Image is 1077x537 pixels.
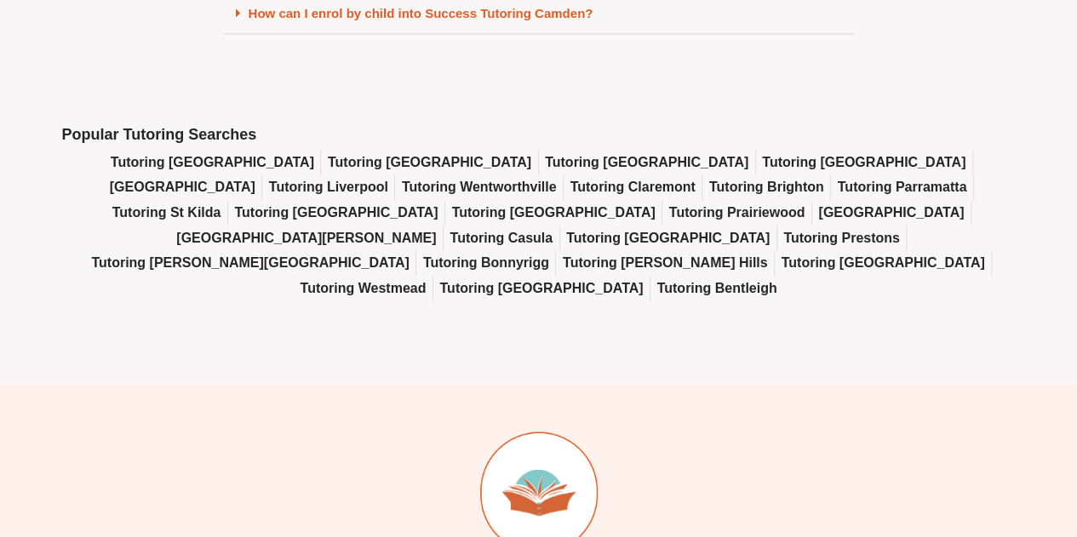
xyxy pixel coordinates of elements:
h2: Popular Tutoring Searches [62,125,1016,145]
a: Tutoring [GEOGRAPHIC_DATA] [545,150,748,175]
a: Tutoring Prairiewood [669,200,805,226]
a: Tutoring [GEOGRAPHIC_DATA] [762,150,965,175]
a: Tutoring [GEOGRAPHIC_DATA] [234,200,438,226]
a: Tutoring [GEOGRAPHIC_DATA] [566,226,770,251]
a: Tutoring St Kilda [112,200,221,226]
a: How can I enrol by child into Success Tutoring Camden? [249,6,593,20]
a: Tutoring [GEOGRAPHIC_DATA] [781,250,984,276]
iframe: Chat Widget [793,345,1077,537]
a: [GEOGRAPHIC_DATA] [110,174,255,200]
a: Tutoring Bonnyrigg [423,250,549,276]
a: Tutoring Brighton [709,174,824,200]
a: Tutoring [GEOGRAPHIC_DATA] [328,150,531,175]
a: Tutoring Wentworthville [402,174,557,200]
a: Tutoring [GEOGRAPHIC_DATA] [439,276,643,301]
a: [GEOGRAPHIC_DATA] [818,200,964,226]
a: [GEOGRAPHIC_DATA][PERSON_NAME] [176,226,436,251]
a: Tutoring Claremont [570,174,695,200]
a: Tutoring Liverpool [269,174,388,200]
a: Tutoring [GEOGRAPHIC_DATA] [111,150,314,175]
a: Tutoring [PERSON_NAME][GEOGRAPHIC_DATA] [91,250,409,276]
a: Tutoring Westmead [301,276,427,301]
a: Tutoring [PERSON_NAME] Hills [563,250,768,276]
a: Tutoring Casula [450,226,553,251]
a: Tutoring Prestons [783,226,900,251]
a: Tutoring [GEOGRAPHIC_DATA] [452,200,656,226]
a: Tutoring Bentleigh [656,276,776,301]
a: Tutoring Parramatta [838,174,967,200]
